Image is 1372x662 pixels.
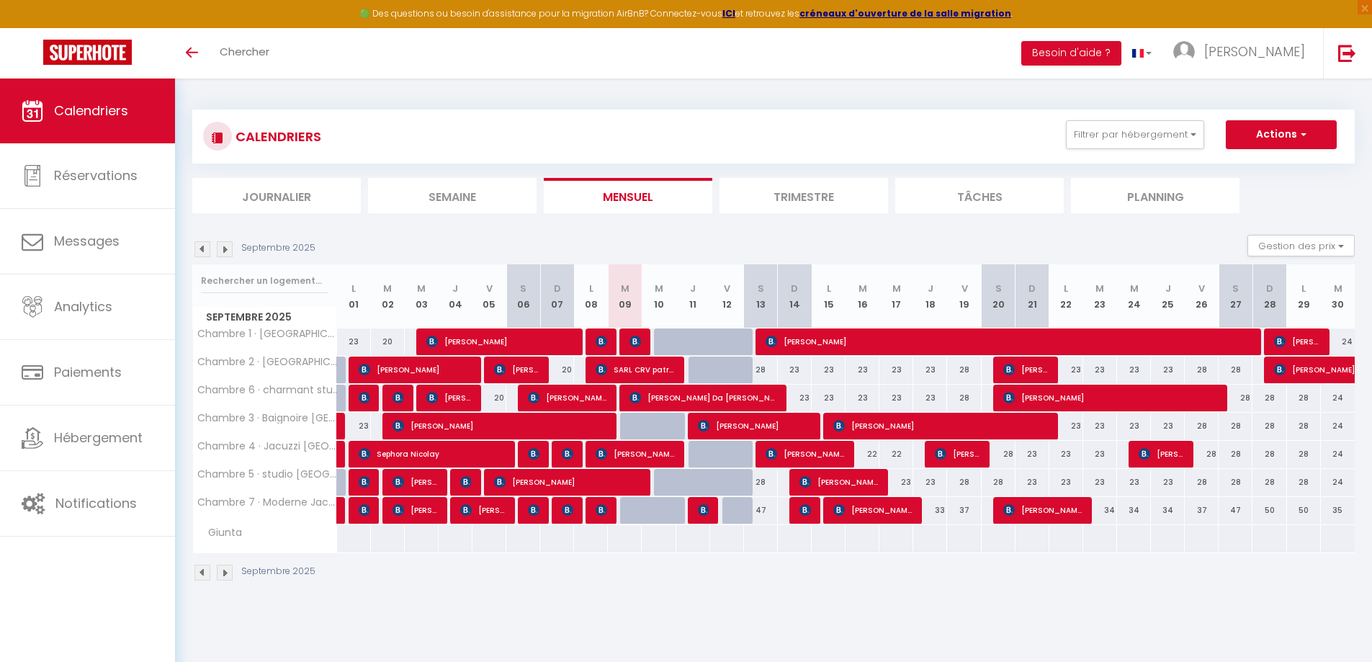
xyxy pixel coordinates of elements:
[642,264,676,328] th: 10
[1252,441,1286,468] div: 28
[589,282,593,295] abbr: L
[1219,357,1252,383] div: 28
[1287,497,1321,524] div: 50
[982,469,1015,496] div: 28
[1301,282,1306,295] abbr: L
[722,7,735,19] strong: ICI
[472,264,506,328] th: 05
[982,441,1015,468] div: 28
[895,178,1064,213] li: Tâches
[833,496,913,524] span: [PERSON_NAME]
[758,282,764,295] abbr: S
[54,232,120,250] span: Messages
[201,268,328,294] input: Rechercher un logement...
[1185,469,1219,496] div: 28
[1321,441,1355,468] div: 24
[799,7,1011,19] a: créneaux d'ouverture de la salle migration
[1252,469,1286,496] div: 28
[195,385,339,395] span: Chambre 6 · charmant studio baignoire
[1321,328,1355,355] div: 24
[947,497,981,524] div: 37
[337,413,344,440] a: [PERSON_NAME]
[1049,469,1083,496] div: 23
[879,385,913,411] div: 23
[1071,178,1239,213] li: Planning
[812,385,846,411] div: 23
[544,178,712,213] li: Mensuel
[1321,469,1355,496] div: 24
[232,120,321,153] h3: CALENDRIERS
[193,307,336,328] span: Septembre 2025
[1151,264,1185,328] th: 25
[54,429,143,447] span: Hébergement
[778,264,812,328] th: 14
[540,264,574,328] th: 07
[1321,385,1355,411] div: 24
[359,496,370,524] span: [PERSON_NAME]
[778,385,812,411] div: 23
[1334,282,1342,295] abbr: M
[1066,120,1204,149] button: Filtrer par hébergement
[846,441,879,468] div: 22
[879,469,913,496] div: 23
[192,178,361,213] li: Journalier
[337,264,371,328] th: 01
[1015,469,1049,496] div: 23
[195,413,339,424] span: Chambre 3 · Baignoire [GEOGRAPHIC_DATA] [GEOGRAPHIC_DATA]
[744,357,778,383] div: 28
[676,264,710,328] th: 11
[913,497,947,524] div: 33
[799,468,879,496] span: [PERSON_NAME]
[766,440,845,468] span: [PERSON_NAME]
[744,469,778,496] div: 28
[1321,497,1355,524] div: 35
[241,241,315,255] p: Septembre 2025
[359,384,370,411] span: [PERSON_NAME]
[562,440,573,468] span: [PERSON_NAME]
[220,44,269,59] span: Chercher
[472,385,506,411] div: 20
[1028,282,1036,295] abbr: D
[337,497,344,524] a: [PERSON_NAME]
[1117,357,1151,383] div: 23
[744,497,778,524] div: 47
[799,496,811,524] span: [PERSON_NAME]
[1003,356,1049,383] span: [PERSON_NAME]
[417,282,426,295] abbr: M
[1252,264,1286,328] th: 28
[1219,441,1252,468] div: 28
[1151,357,1185,383] div: 23
[935,440,980,468] span: [PERSON_NAME]
[995,282,1002,295] abbr: S
[1003,496,1082,524] span: [PERSON_NAME]
[1083,357,1117,383] div: 23
[1139,440,1184,468] span: [PERSON_NAME]
[426,328,573,355] span: [PERSON_NAME]
[1095,282,1104,295] abbr: M
[54,166,138,184] span: Réservations
[1338,44,1356,62] img: logout
[371,264,405,328] th: 02
[1287,264,1321,328] th: 29
[596,440,675,468] span: [PERSON_NAME]
[337,413,371,439] div: 23
[947,469,981,496] div: 28
[621,282,629,295] abbr: M
[1198,282,1205,295] abbr: V
[947,264,981,328] th: 19
[879,441,913,468] div: 22
[337,328,371,355] div: 23
[629,328,641,355] span: [PERSON_NAME]
[913,357,947,383] div: 23
[195,328,339,339] span: Chambre 1 · [GEOGRAPHIC_DATA][PERSON_NAME]
[554,282,561,295] abbr: D
[54,298,112,316] span: Analytics
[596,328,607,355] span: [PERSON_NAME]
[1185,357,1219,383] div: 28
[337,441,344,468] a: Marine Subra
[562,496,573,524] span: [PERSON_NAME]
[744,264,778,328] th: 13
[608,264,642,328] th: 09
[1117,469,1151,496] div: 23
